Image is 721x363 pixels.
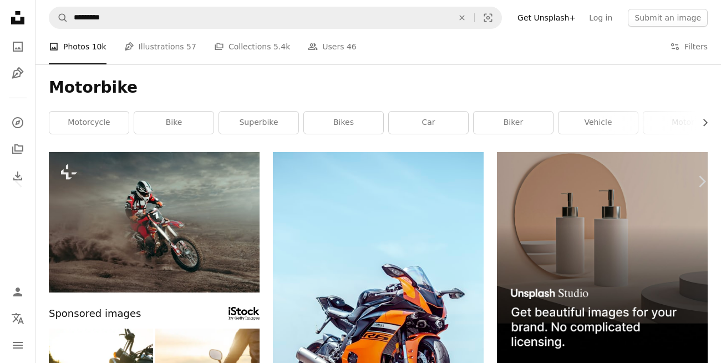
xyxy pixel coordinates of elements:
button: Submit an image [628,9,708,27]
a: Next [682,128,721,235]
a: Photos [7,36,29,58]
a: biker [474,112,553,134]
a: Illustrations 57 [124,29,196,64]
button: Language [7,307,29,330]
button: Visual search [475,7,501,28]
a: Explore [7,112,29,134]
span: 57 [186,41,196,53]
a: vehicle [558,112,638,134]
h1: Motorbike [49,78,708,98]
a: Users 46 [308,29,357,64]
a: Collections 5.4k [214,29,290,64]
a: Log in / Sign up [7,281,29,303]
a: motocross photo [49,217,260,227]
button: Filters [670,29,708,64]
a: Illustrations [7,62,29,84]
button: Clear [450,7,474,28]
a: bikes [304,112,383,134]
a: Get Unsplash+ [511,9,582,27]
a: orange and black sports bike parked on gray concrete pavement during daytime [273,308,484,318]
span: 46 [347,41,357,53]
span: 5.4k [273,41,290,53]
span: Sponsored images [49,306,141,322]
a: bike [134,112,214,134]
a: Log in [582,9,619,27]
button: scroll list to the right [695,112,708,134]
a: car [389,112,468,134]
button: Menu [7,334,29,356]
img: motocross photo [49,152,260,293]
button: Search Unsplash [49,7,68,28]
a: superbike [219,112,298,134]
img: file-1715714113747-b8b0561c490eimage [497,152,708,363]
form: Find visuals sitewide [49,7,502,29]
a: motorcycle [49,112,129,134]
